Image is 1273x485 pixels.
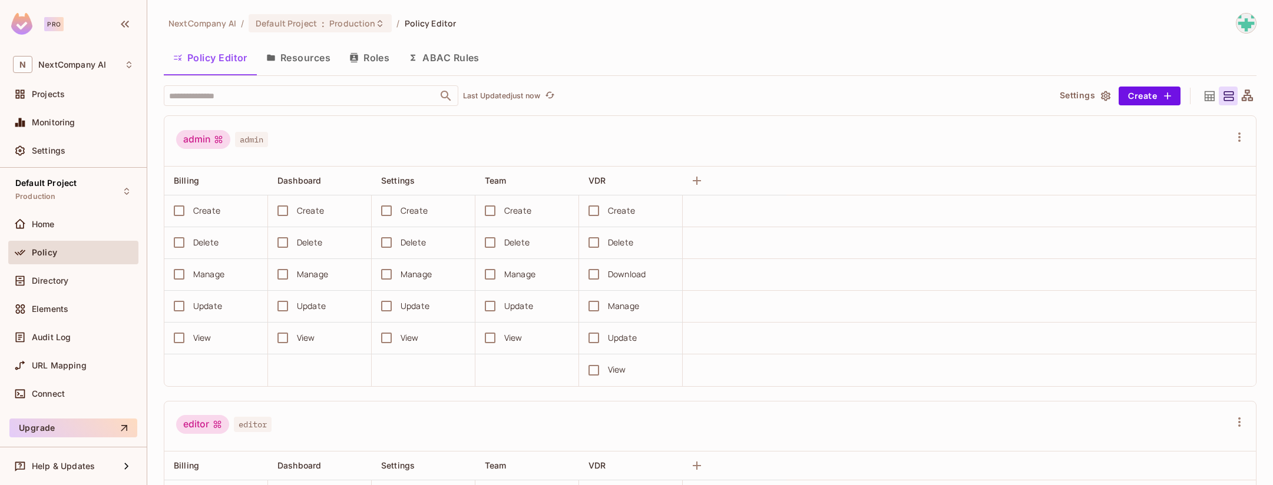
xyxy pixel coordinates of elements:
[32,389,65,398] span: Connect
[608,268,646,281] div: Download
[297,268,328,281] div: Manage
[401,331,419,344] div: View
[44,17,64,31] div: Pro
[32,276,68,285] span: Directory
[321,19,325,28] span: :
[504,331,523,344] div: View
[381,460,415,470] span: Settings
[234,417,272,432] span: editor
[193,300,222,313] div: Update
[15,192,56,201] span: Production
[9,418,137,437] button: Upgrade
[193,236,219,249] div: Delete
[588,460,606,470] span: VDR
[504,204,531,217] div: Create
[32,461,95,471] span: Help & Updates
[608,300,639,313] div: Manage
[485,460,507,470] span: Team
[168,18,236,29] span: the active workspace
[405,18,457,29] span: Policy Editor
[32,361,87,370] span: URL Mapping
[608,236,633,249] div: Delete
[540,89,557,103] span: Click to refresh data
[485,175,507,185] span: Team
[32,89,65,99] span: Projects
[32,220,55,229] span: Home
[438,88,454,104] button: Open
[401,236,426,249] div: Delete
[15,178,77,188] span: Default Project
[174,460,199,470] span: Billing
[297,300,326,313] div: Update
[504,300,533,313] div: Update
[588,175,606,185] span: VDR
[11,13,32,35] img: SReyMgAAAABJRU5ErkJggg==
[463,91,540,101] p: Last Updated just now
[396,18,399,29] li: /
[297,236,322,249] div: Delete
[543,89,557,103] button: refresh
[399,43,489,72] button: ABAC Rules
[277,175,321,185] span: Dashboard
[193,268,224,281] div: Manage
[13,56,32,73] span: N
[608,363,626,376] div: View
[381,175,415,185] span: Settings
[176,130,230,149] div: admin
[608,331,637,344] div: Update
[164,43,257,72] button: Policy Editor
[257,43,340,72] button: Resources
[1055,87,1114,105] button: Settings
[1119,87,1181,105] button: Create
[608,204,635,217] div: Create
[174,175,199,185] span: Billing
[32,304,68,314] span: Elements
[241,18,244,29] li: /
[401,268,432,281] div: Manage
[32,333,71,342] span: Audit Log
[193,331,211,344] div: View
[401,204,428,217] div: Create
[32,248,57,257] span: Policy
[504,236,530,249] div: Delete
[297,331,315,344] div: View
[193,204,220,217] div: Create
[32,146,65,155] span: Settings
[256,18,317,29] span: Default Project
[401,300,429,313] div: Update
[32,118,75,127] span: Monitoring
[277,460,321,470] span: Dashboard
[176,415,229,434] div: editor
[38,60,106,69] span: Workspace: NextCompany AI
[545,90,555,102] span: refresh
[340,43,399,72] button: Roles
[235,132,268,147] span: admin
[1236,14,1256,33] img: josh@nextcompany.io
[297,204,324,217] div: Create
[329,18,375,29] span: Production
[504,268,535,281] div: Manage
